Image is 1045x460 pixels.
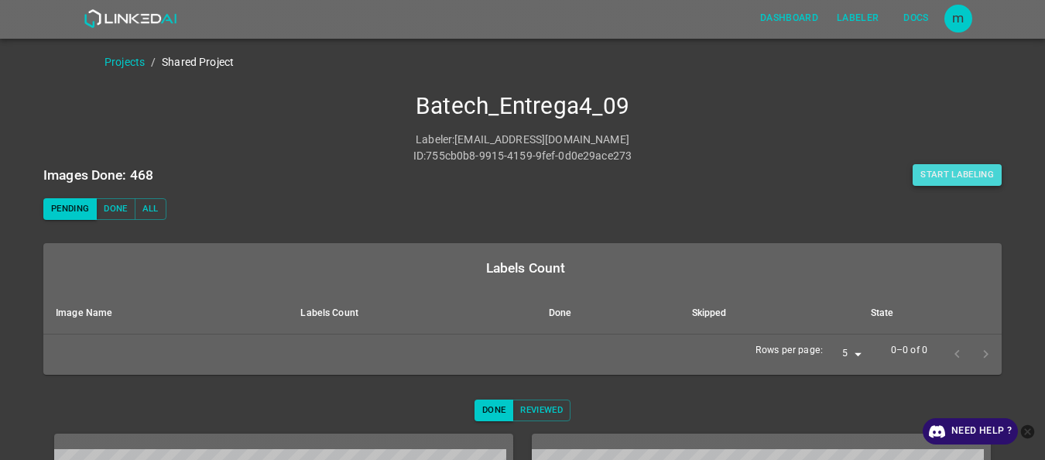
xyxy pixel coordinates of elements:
[56,257,995,279] div: Labels Count
[43,92,1002,121] h4: Batech_Entrega4_09
[536,293,680,335] th: Done
[426,148,632,164] p: 755cb0b8-9915-4159-9fef-0d0e29ace273
[104,54,1045,70] nav: breadcrumb
[827,2,888,34] a: Labeler
[751,2,827,34] a: Dashboard
[135,198,166,220] button: All
[754,5,824,31] button: Dashboard
[889,2,944,34] a: Docs
[288,293,536,335] th: Labels Count
[104,56,145,68] a: Projects
[858,293,1002,335] th: State
[512,400,570,421] button: Reviewed
[831,5,885,31] button: Labeler
[923,418,1018,445] a: Need Help ?
[43,293,288,335] th: Image Name
[913,164,1002,186] button: Start Labeling
[454,132,629,148] p: [EMAIL_ADDRESS][DOMAIN_NAME]
[892,5,941,31] button: Docs
[680,293,858,335] th: Skipped
[162,54,234,70] p: Shared Project
[416,132,454,148] p: Labeler :
[475,400,513,421] button: Done
[944,5,972,33] button: Open settings
[43,164,153,186] h6: Images Done: 468
[84,9,177,28] img: LinkedAI
[96,198,135,220] button: Done
[829,344,866,365] div: 5
[891,344,927,358] p: 0–0 of 0
[151,54,156,70] li: /
[43,198,97,220] button: Pending
[944,5,972,33] div: m
[1018,418,1037,445] button: close-help
[413,148,426,164] p: ID :
[755,344,823,358] p: Rows per page:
